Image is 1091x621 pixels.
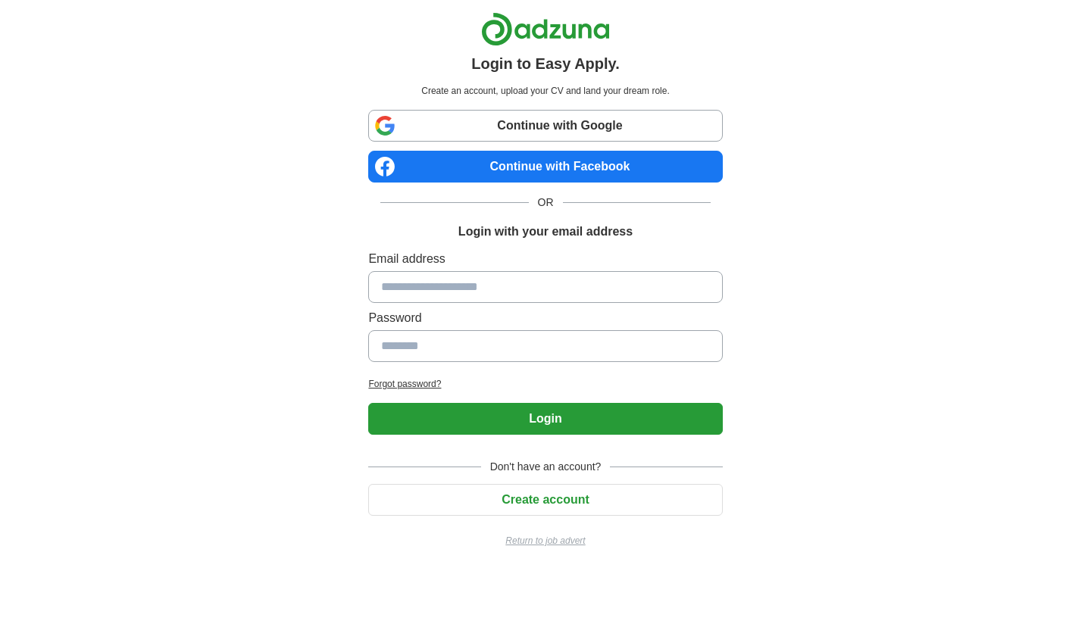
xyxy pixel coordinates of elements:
[368,250,722,268] label: Email address
[458,223,633,241] h1: Login with your email address
[368,309,722,327] label: Password
[529,195,563,211] span: OR
[471,52,620,75] h1: Login to Easy Apply.
[368,377,722,391] a: Forgot password?
[481,459,611,475] span: Don't have an account?
[368,493,722,506] a: Create account
[368,534,722,548] a: Return to job advert
[368,151,722,183] a: Continue with Facebook
[371,84,719,98] p: Create an account, upload your CV and land your dream role.
[368,403,722,435] button: Login
[481,12,610,46] img: Adzuna logo
[368,110,722,142] a: Continue with Google
[368,484,722,516] button: Create account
